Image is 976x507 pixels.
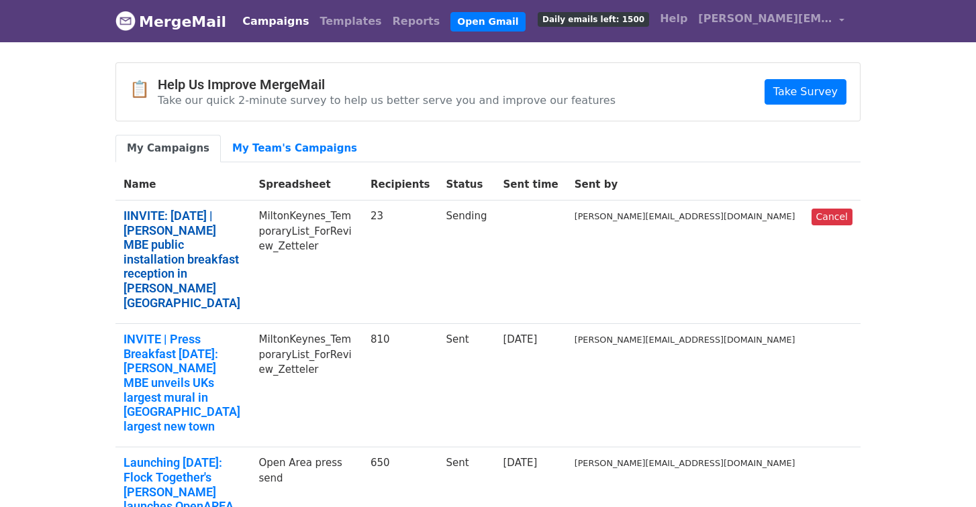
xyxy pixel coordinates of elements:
[158,93,616,107] p: Take our quick 2-minute survey to help us better serve you and improve our features
[654,5,693,32] a: Help
[130,80,158,99] span: 📋
[115,11,136,31] img: MergeMail logo
[575,458,795,468] small: [PERSON_NAME][EMAIL_ADDRESS][DOMAIN_NAME]
[221,135,369,162] a: My Team's Campaigns
[115,7,226,36] a: MergeMail
[362,169,438,201] th: Recipients
[495,169,567,201] th: Sent time
[693,5,850,37] a: [PERSON_NAME][EMAIL_ADDRESS][DOMAIN_NAME]
[450,12,525,32] a: Open Gmail
[124,332,242,433] a: INVITE | Press Breakfast [DATE]: [PERSON_NAME] MBE unveils UKs largest mural in [GEOGRAPHIC_DATA]...
[115,135,221,162] a: My Campaigns
[237,8,314,35] a: Campaigns
[567,169,803,201] th: Sent by
[250,324,362,447] td: MiltonKeynes_TemporaryList_ForReview_Zetteler
[387,8,446,35] a: Reports
[115,169,250,201] th: Name
[250,201,362,324] td: MiltonKeynes_TemporaryList_ForReview_Zetteler
[503,457,538,469] a: [DATE]
[812,209,852,225] a: Cancel
[362,324,438,447] td: 810
[158,76,616,93] h4: Help Us Improve MergeMail
[698,11,832,27] span: [PERSON_NAME][EMAIL_ADDRESS][DOMAIN_NAME]
[765,79,846,105] a: Take Survey
[909,443,976,507] iframe: Chat Widget
[538,12,649,27] span: Daily emails left: 1500
[362,201,438,324] td: 23
[575,335,795,345] small: [PERSON_NAME][EMAIL_ADDRESS][DOMAIN_NAME]
[575,211,795,221] small: [PERSON_NAME][EMAIL_ADDRESS][DOMAIN_NAME]
[438,324,495,447] td: Sent
[532,5,654,32] a: Daily emails left: 1500
[250,169,362,201] th: Spreadsheet
[438,201,495,324] td: Sending
[124,209,242,310] a: IINVITE: [DATE] | [PERSON_NAME] MBE public installation breakfast reception in [PERSON_NAME][GEOG...
[438,169,495,201] th: Status
[314,8,387,35] a: Templates
[503,333,538,345] a: [DATE]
